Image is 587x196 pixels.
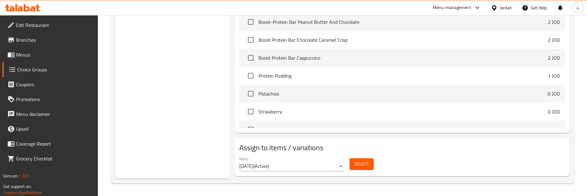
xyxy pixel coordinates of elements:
a: Branches [2,32,98,47]
p: 2 JOD [548,54,560,62]
span: Select choice [244,105,257,118]
p: 0 JOD [548,108,560,115]
span: Choice Groups [17,66,93,73]
p: 1 JOD [548,72,560,79]
p: 0 JOD [548,126,560,133]
span: Boost Protein Bar Cappuccino [258,54,548,62]
span: Select choice [244,15,257,28]
a: Edit Restaurant [2,18,98,32]
a: Menu disclaimer [2,107,98,121]
button: Select [350,158,374,170]
span: Select choice [244,123,257,136]
span: a [577,4,579,11]
a: Upsell [2,121,98,136]
div: Jordan [500,4,512,11]
span: Coverage Report [16,140,93,147]
span: Select choice [244,33,257,46]
p: 2 JOD [548,18,560,26]
span: Protein Pudding [258,72,548,79]
p: 0 JOD [548,90,560,97]
a: Coverage Report [2,136,98,151]
a: Choice Groups [2,62,98,77]
span: Grocery Checklist [16,155,93,162]
span: Branches [16,36,93,44]
span: Boost Protein Bar Chocolate Caramel Crisp [258,36,548,44]
div: Menu-management [433,4,471,11]
p: 2 JOD [548,36,560,44]
span: Get support on: [3,182,31,190]
span: Reeses [258,126,548,133]
a: Menus [2,47,98,62]
span: Upsell [16,125,93,133]
label: Menu [239,157,248,161]
a: Promotions [2,92,98,107]
span: Version: [3,172,18,180]
span: Promotions [16,96,93,103]
span: Menus [16,51,93,58]
a: Coupons [2,77,98,92]
span: Boost-Protein Bar Peanut Butter And Chocolate [258,18,548,26]
span: Coupons [16,81,93,88]
span: Pistachios [258,90,548,97]
div: [DATE](Active) [239,161,345,171]
span: Select choice [244,51,257,64]
span: Menu disclaimer [16,110,93,118]
span: Select choice [244,87,257,100]
a: Grocery Checklist [2,151,98,166]
span: Edit Restaurant [16,21,93,29]
span: Select [354,160,369,168]
span: Strawberry [258,108,548,115]
span: Select choice [244,69,257,82]
h2: Assign to items / variations [239,143,565,153]
span: 1.0.0 [19,172,29,180]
